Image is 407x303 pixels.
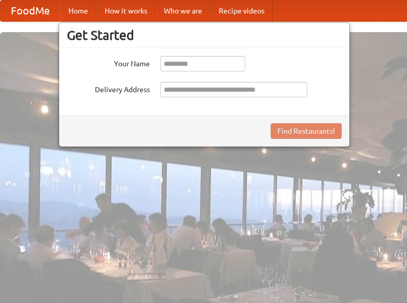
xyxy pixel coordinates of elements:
[210,1,273,21] a: Recipe videos
[60,1,96,21] a: Home
[67,56,150,69] label: Your Name
[156,1,210,21] a: Who we are
[1,1,60,21] a: FoodMe
[67,82,150,95] label: Delivery Address
[271,123,342,139] button: Find Restaurants!
[67,27,342,43] h3: Get Started
[96,1,156,21] a: How it works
